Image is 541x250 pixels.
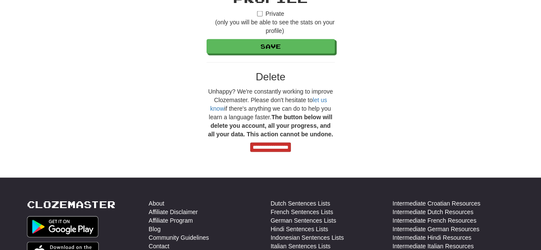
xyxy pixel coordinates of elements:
[149,225,161,233] a: Blog
[208,114,333,138] strong: The button below will delete you account, all your progress, and all your data. This action canno...
[207,71,335,82] h3: Delete
[207,9,335,35] label: Private (only you will be able to see the stats on your profile)
[393,233,471,242] a: Intermediate Hindi Resources
[149,233,209,242] a: Community Guidelines
[271,216,336,225] a: German Sentences Lists
[393,208,473,216] a: Intermediate Dutch Resources
[271,225,328,233] a: Hindi Sentences Lists
[149,208,198,216] a: Affiliate Disclaimer
[207,87,335,138] p: Unhappy? We're constantly working to improve Clozemaster. Please don't hesitate to if there's any...
[393,225,479,233] a: Intermediate German Resources
[27,199,115,210] a: Clozemaster
[207,39,335,54] button: Save
[271,199,330,208] a: Dutch Sentences Lists
[393,216,476,225] a: Intermediate French Resources
[210,97,327,112] a: let us know
[149,199,165,208] a: About
[257,11,263,17] input: Private(only you will be able to see the stats on your profile)
[393,199,480,208] a: Intermediate Croatian Resources
[149,216,193,225] a: Affiliate Program
[271,233,344,242] a: Indonesian Sentences Lists
[271,208,333,216] a: French Sentences Lists
[27,216,99,238] img: Get it on Google Play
